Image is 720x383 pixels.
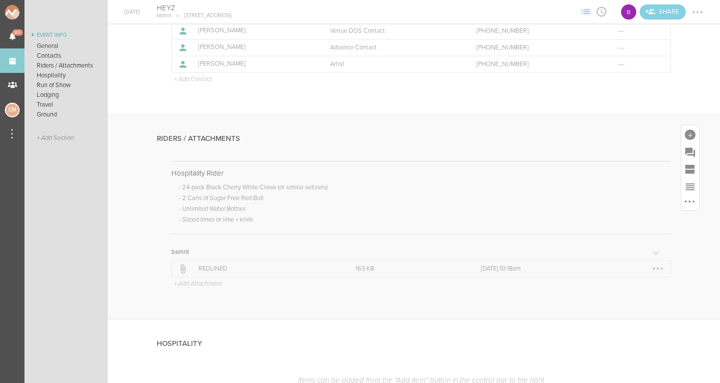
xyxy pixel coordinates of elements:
p: Venue DOS Contact [330,27,455,35]
img: NOMAD [5,5,60,20]
p: - 2 Cans of Sugar Free Red Bull [179,194,671,205]
h4: Riders / Attachments [157,135,240,143]
h4: HEYZ [157,3,232,13]
div: Add Prompt [681,143,699,160]
a: Run of Show [24,80,108,90]
a: Invite teams to the Event [640,4,686,20]
p: + Add Attachment [173,280,222,288]
a: Ground [24,110,108,119]
h5: bsmnt [171,249,189,255]
p: REDLINED [198,265,334,273]
a: [PHONE_NUMBER] [477,44,596,51]
a: Lodging [24,90,108,100]
div: Add Section [681,160,699,178]
p: [PERSON_NAME] [198,60,309,68]
p: [PERSON_NAME] [198,44,309,51]
div: Charlie McGinley [5,103,20,117]
a: Riders / Attachments [24,61,108,70]
p: [DATE] 10:18am [481,265,651,272]
a: [PHONE_NUMBER] [477,27,596,35]
h4: Hospitality [157,339,202,348]
p: Advance Contact [330,44,455,51]
p: + Add Contact [173,76,212,84]
a: General [24,41,108,51]
a: Event Info [24,29,108,41]
span: + Add Section [37,135,74,142]
p: 163 KB [356,265,459,272]
div: Add Item [681,125,699,143]
p: bsmnt [157,12,171,19]
p: Artist [330,60,455,68]
a: Hospitality [24,70,108,80]
div: More Options [681,196,699,210]
p: - Sliced limes or lime + knife [179,216,671,226]
span: 60 [12,29,23,36]
div: bsmnt [620,3,637,21]
p: Hospitality Rider [171,169,671,178]
div: Share [640,4,686,20]
div: Reorder Items in this Section [681,178,699,196]
p: - 24-pack Black Cherry White Claws (or similar seltzers) [179,183,671,194]
a: Contacts [24,51,108,61]
a: [PHONE_NUMBER] [477,60,596,68]
p: [STREET_ADDRESS] [171,12,232,19]
a: Travel [24,100,108,110]
p: [PERSON_NAME] [198,27,309,35]
span: View Itinerary [594,8,609,14]
p: - Unlimited Water Bottles [179,205,671,216]
div: B [620,3,637,21]
span: View Sections [578,8,594,14]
